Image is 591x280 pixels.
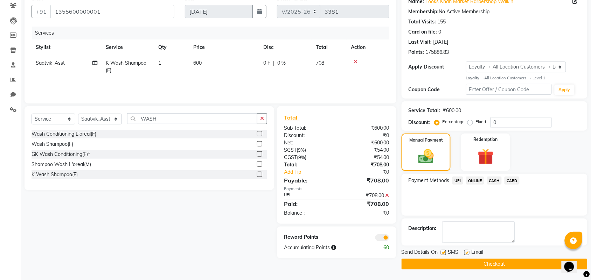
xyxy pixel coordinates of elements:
[466,84,552,95] input: Enter Offer / Coupon Code
[409,177,450,184] span: Payment Methods
[409,225,437,232] div: Description:
[409,86,466,93] div: Coupon Code
[50,5,174,18] input: Search by Name/Mobile/Email/Code
[336,124,395,132] div: ₹600.00
[466,76,485,80] strong: Loyalty →
[409,63,466,71] div: Apply Discount
[277,59,286,67] span: 0 %
[346,168,395,176] div: ₹0
[472,249,484,257] span: Email
[279,234,337,241] div: Reward Points
[366,244,395,251] div: 60
[312,40,347,55] th: Total
[473,147,499,167] img: _gift.svg
[298,155,305,160] span: 9%
[443,119,465,125] label: Percentage
[316,60,324,66] span: 708
[279,132,337,139] div: Discount:
[426,49,449,56] div: 175886.83
[279,176,337,185] div: Payable:
[279,161,337,168] div: Total:
[102,40,154,55] th: Service
[32,27,395,40] div: Services
[452,177,463,185] span: UPI
[505,177,520,185] span: CARD
[32,40,102,55] th: Stylist
[336,146,395,154] div: ₹54.00
[487,177,502,185] span: CASH
[409,137,443,143] label: Manual Payment
[154,40,189,55] th: Qty
[409,119,430,126] div: Discount:
[448,249,459,257] span: SMS
[279,154,337,161] div: ( )
[32,161,91,168] div: Shampoo Wash L'oreal(M)
[279,200,337,208] div: Paid:
[438,18,446,26] div: 155
[409,8,580,15] div: No Active Membership
[279,244,366,251] div: Accumulating Points
[279,139,337,146] div: Net:
[263,59,270,67] span: 0 F
[336,161,395,168] div: ₹708.00
[402,259,587,270] button: Checkout
[279,168,346,176] a: Add Tip
[413,148,439,165] img: _cash.svg
[279,146,337,154] div: ( )
[32,141,73,148] div: Wash Shampoo(F)
[433,38,449,46] div: [DATE]
[409,49,424,56] div: Points:
[555,85,575,95] button: Apply
[279,124,337,132] div: Sub Total:
[32,171,78,178] div: K Wash Shampoo(F)
[36,60,65,66] span: Saatvik_Asst
[336,176,395,185] div: ₹708.00
[32,151,90,158] div: GK Wash Conditioning(F)*
[298,147,305,153] span: 9%
[32,130,96,138] div: Wash Conditioning L'oreal(F)
[409,38,432,46] div: Last Visit:
[466,75,580,81] div: All Location Customers → Level 1
[273,59,274,67] span: |
[284,186,389,192] div: Payments
[336,139,395,146] div: ₹600.00
[562,252,584,273] iframe: chat widget
[409,8,439,15] div: Membership:
[336,132,395,139] div: ₹0
[279,192,337,199] div: UPI
[474,136,498,143] label: Redemption
[409,18,436,26] div: Total Visits:
[106,60,146,73] span: K Wash Shampoo(F)
[336,209,395,217] div: ₹0
[409,107,440,114] div: Service Total:
[443,107,461,114] div: ₹600.00
[193,60,202,66] span: 600
[284,114,300,121] span: Total
[32,5,51,18] button: +91
[476,119,486,125] label: Fixed
[439,28,441,36] div: 0
[284,147,297,153] span: SGST
[409,28,437,36] div: Card on file:
[336,192,395,199] div: ₹708.00
[158,60,161,66] span: 1
[279,209,337,217] div: Balance :
[127,113,257,124] input: Search or Scan
[259,40,312,55] th: Disc
[466,177,484,185] span: ONLINE
[189,40,259,55] th: Price
[402,249,438,257] span: Send Details On
[336,200,395,208] div: ₹708.00
[336,154,395,161] div: ₹54.00
[284,154,297,160] span: CGST
[347,40,389,55] th: Action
